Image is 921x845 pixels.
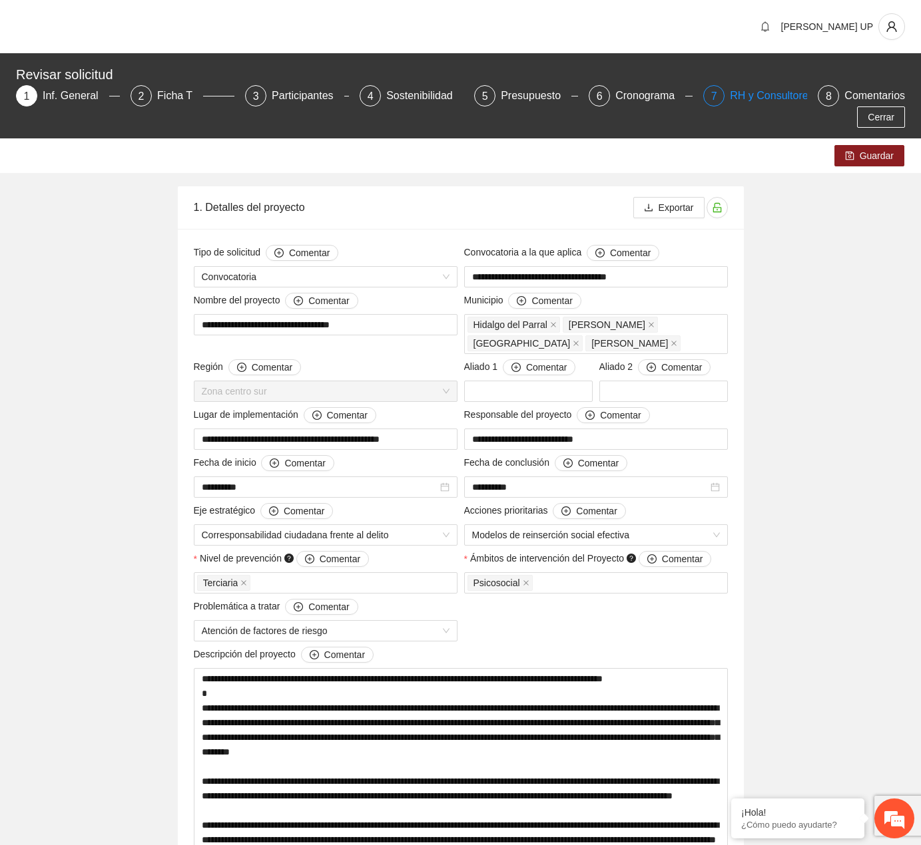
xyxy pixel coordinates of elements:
[261,455,334,471] button: Fecha de inicio
[467,317,560,333] span: Hidalgo del Parral
[661,360,702,375] span: Comentar
[228,359,301,375] button: Región
[563,317,658,333] span: Cuauhtémoc
[464,407,650,423] span: Responsable del proyecto
[627,554,636,563] span: question-circle
[24,90,30,102] span: 1
[703,85,807,106] div: 7RH y Consultores
[368,90,374,102] span: 4
[270,458,279,469] span: plus-circle
[240,580,247,586] span: close
[194,599,358,615] span: Problemática a tratar
[845,151,854,162] span: save
[202,525,450,545] span: Corresponsabilidad ciudadana frente al delito
[284,554,294,563] span: question-circle
[310,650,319,661] span: plus-circle
[587,245,659,261] button: Convocatoria a la que aplica
[284,456,325,470] span: Comentar
[304,407,376,423] button: Lugar de implementación
[781,21,873,32] span: [PERSON_NAME] UP
[577,407,649,423] button: Responsable del proyecto
[576,504,617,518] span: Comentar
[879,21,904,33] span: user
[591,336,668,351] span: [PERSON_NAME]
[69,68,224,85] div: Chatee con nosotros ahora
[868,110,894,124] span: Cerrar
[386,85,463,106] div: Sostenibilidad
[711,90,717,102] span: 7
[473,576,520,590] span: Psicosocial
[218,7,250,39] div: Minimizar ventana de chat en vivo
[202,621,450,641] span: Atención de factores de riesgo
[707,202,727,213] span: unlock
[197,575,251,591] span: Terciaria
[194,647,374,663] span: Descripción del proyecto
[16,64,897,85] div: Revisar solicitud
[467,335,583,351] span: Chihuahua
[194,359,302,375] span: Región
[320,552,360,566] span: Comentar
[671,340,677,347] span: close
[523,580,529,586] span: close
[464,359,576,375] span: Aliado 1
[517,296,526,307] span: plus-circle
[194,245,339,261] span: Tipo de solicitud
[43,85,109,106] div: Inf. General
[834,145,904,166] button: saveGuardar
[511,363,521,373] span: plus-circle
[818,85,905,106] div: 8Comentarios
[555,455,627,471] button: Fecha de conclusión
[860,148,894,163] span: Guardar
[659,200,694,215] span: Exportar
[501,85,571,106] div: Presupuesto
[194,503,334,519] span: Eje estratégico
[7,363,254,410] textarea: Escriba su mensaje y pulse “Intro”
[260,503,333,519] button: Eje estratégico
[203,576,238,590] span: Terciaria
[561,506,571,517] span: plus-circle
[464,245,660,261] span: Convocatoria a la que aplica
[301,647,374,663] button: Descripción del proyecto
[553,503,625,519] button: Acciones prioritarias
[633,197,705,218] button: downloadExportar
[826,90,832,102] span: 8
[578,456,619,470] span: Comentar
[266,245,338,261] button: Tipo de solicitud
[526,360,567,375] span: Comentar
[157,85,203,106] div: Ficha T
[327,408,368,422] span: Comentar
[503,359,575,375] button: Aliado 1
[647,554,657,565] span: plus-circle
[285,293,358,309] button: Nombre del proyecto
[194,293,358,309] span: Nombre del proyecto
[308,599,349,614] span: Comentar
[253,90,259,102] span: 3
[324,647,365,662] span: Comentar
[360,85,463,106] div: 4Sostenibilidad
[730,85,824,106] div: RH y Consultores
[600,408,641,422] span: Comentar
[194,188,633,226] div: 1. Detalles del proyecto
[202,267,450,287] span: Convocatoria
[285,599,358,615] button: Problemática a tratar
[595,248,605,259] span: plus-circle
[252,360,292,375] span: Comentar
[599,359,711,375] span: Aliado 2
[648,321,655,328] span: close
[531,293,572,308] span: Comentar
[284,504,324,518] span: Comentar
[16,85,120,106] div: 1Inf. General
[470,551,711,567] span: Ámbitos de intervención del Proyecto
[200,551,369,567] span: Nivel de prevención
[294,296,303,307] span: plus-circle
[615,85,685,106] div: Cronograma
[638,359,711,375] button: Aliado 2
[202,381,450,401] span: Zona centro sur
[194,407,376,423] span: Lugar de implementación
[467,575,533,591] span: Psicosocial
[741,807,854,818] div: ¡Hola!
[662,552,703,566] span: Comentar
[639,551,711,567] button: Ámbitos de intervención del Proyecto question-circle
[569,317,645,332] span: [PERSON_NAME]
[296,551,369,567] button: Nivel de prevención question-circle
